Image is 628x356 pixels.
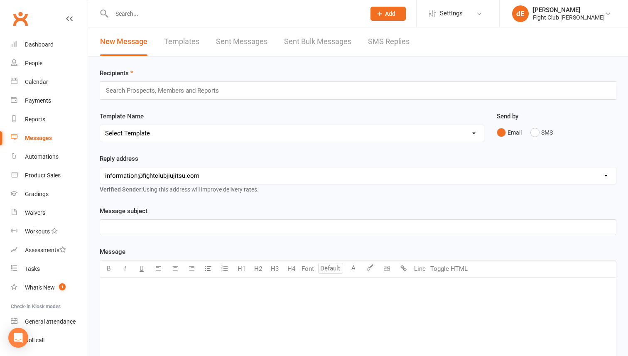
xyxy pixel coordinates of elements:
label: Template Name [100,111,144,121]
input: Search... [109,8,360,20]
div: Tasks [25,265,40,272]
div: Waivers [25,209,45,216]
a: Sent Bulk Messages [284,27,351,56]
label: Message subject [100,206,147,216]
div: Assessments [25,247,66,253]
div: [PERSON_NAME] [533,6,605,14]
span: 1 [59,283,66,290]
a: Clubworx [10,8,31,29]
button: Font [299,260,316,277]
a: General attendance kiosk mode [11,312,88,331]
a: Waivers [11,204,88,222]
a: What's New1 [11,278,88,297]
label: Reply address [100,154,138,164]
a: Calendar [11,73,88,91]
input: Default [318,263,343,274]
a: SMS Replies [368,27,410,56]
span: Using this address will improve delivery rates. [100,186,259,193]
button: A [345,260,362,277]
a: Automations [11,147,88,166]
a: Roll call [11,331,88,350]
div: Product Sales [25,172,61,179]
button: SMS [530,125,553,140]
a: Assessments [11,241,88,260]
button: H2 [250,260,266,277]
div: Open Intercom Messenger [8,328,28,348]
div: General attendance [25,318,76,325]
button: Add [370,7,406,21]
div: Messages [25,135,52,141]
strong: Verified Sender: [100,186,143,193]
a: Messages [11,129,88,147]
button: U [133,260,150,277]
a: Gradings [11,185,88,204]
button: H4 [283,260,299,277]
div: dE [512,5,529,22]
span: Settings [440,4,463,23]
a: Dashboard [11,35,88,54]
button: H3 [266,260,283,277]
a: New Message [100,27,147,56]
a: Tasks [11,260,88,278]
span: U [140,265,144,273]
a: People [11,54,88,73]
button: Line [412,260,428,277]
a: Workouts [11,222,88,241]
div: Gradings [25,191,49,197]
div: Fight Club [PERSON_NAME] [533,14,605,21]
span: Add [385,10,395,17]
button: H1 [233,260,250,277]
div: What's New [25,284,55,291]
div: Payments [25,97,51,104]
a: Templates [164,27,199,56]
div: Dashboard [25,41,54,48]
div: Calendar [25,79,48,85]
a: Product Sales [11,166,88,185]
button: Email [497,125,522,140]
div: People [25,60,42,66]
label: Message [100,247,125,257]
label: Send by [497,111,518,121]
div: Workouts [25,228,50,235]
a: Sent Messages [216,27,267,56]
a: Payments [11,91,88,110]
a: Reports [11,110,88,129]
button: Toggle HTML [428,260,470,277]
div: Automations [25,153,59,160]
div: Roll call [25,337,44,344]
label: Recipients [100,68,133,78]
input: Search Prospects, Members and Reports [105,85,227,96]
div: Reports [25,116,45,123]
